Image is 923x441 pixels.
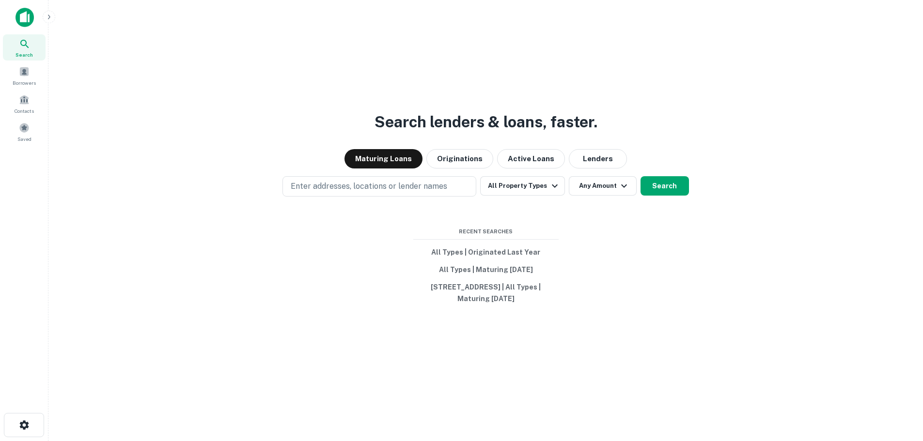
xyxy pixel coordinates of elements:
[497,149,565,168] button: Active Loans
[16,8,34,27] img: capitalize-icon.png
[641,176,689,196] button: Search
[15,107,34,115] span: Contacts
[17,135,31,143] span: Saved
[3,91,46,117] a: Contacts
[875,364,923,410] iframe: Chat Widget
[426,149,493,168] button: Originations
[413,243,559,261] button: All Types | Originated Last Year
[282,176,476,197] button: Enter addresses, locations or lender names
[291,181,447,192] p: Enter addresses, locations or lender names
[344,149,422,168] button: Maturing Loans
[413,228,559,236] span: Recent Searches
[16,51,33,59] span: Search
[3,119,46,145] a: Saved
[3,34,46,61] a: Search
[413,278,559,307] button: [STREET_ADDRESS] | All Types | Maturing [DATE]
[569,149,627,168] button: Lenders
[569,176,637,196] button: Any Amount
[413,261,559,278] button: All Types | Maturing [DATE]
[3,62,46,89] a: Borrowers
[13,79,36,87] span: Borrowers
[480,176,564,196] button: All Property Types
[375,110,597,134] h3: Search lenders & loans, faster.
